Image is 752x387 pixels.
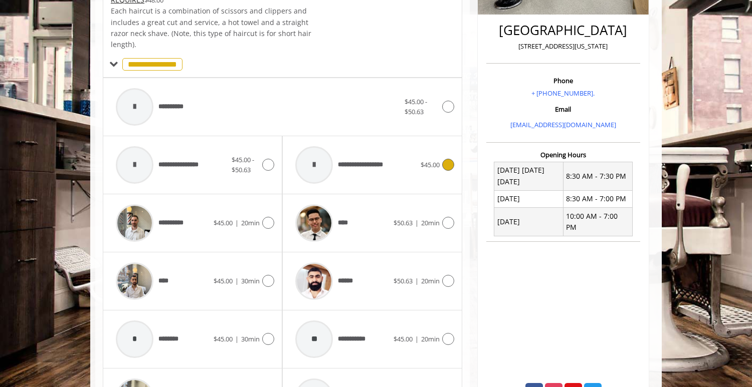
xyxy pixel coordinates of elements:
h3: Email [489,106,638,113]
span: 20min [241,218,260,227]
span: | [235,276,239,285]
td: [DATE] [DATE] [DATE] [494,162,563,190]
span: $45.00 [214,218,233,227]
td: [DATE] [494,190,563,207]
td: [DATE] [494,208,563,236]
td: 10:00 AM - 7:00 PM [563,208,632,236]
span: 20min [421,334,440,343]
span: $45.00 [421,160,440,169]
span: $45.00 [394,334,413,343]
span: 30min [241,334,260,343]
p: [STREET_ADDRESS][US_STATE] [489,41,638,52]
a: [EMAIL_ADDRESS][DOMAIN_NAME] [510,120,616,129]
span: $45.00 - $50.63 [232,155,254,175]
span: 20min [421,218,440,227]
span: | [415,218,419,227]
span: $45.00 [214,334,233,343]
span: Each haircut is a combination of scissors and clippers and includes a great cut and service, a ho... [111,6,311,49]
span: | [235,218,239,227]
h3: Phone [489,77,638,84]
td: 8:30 AM - 7:00 PM [563,190,632,207]
td: 8:30 AM - 7:30 PM [563,162,632,190]
span: $45.00 [214,276,233,285]
span: | [415,334,419,343]
span: | [235,334,239,343]
span: $50.63 [394,276,413,285]
span: | [415,276,419,285]
h3: Opening Hours [486,151,640,158]
span: $50.63 [394,218,413,227]
h2: [GEOGRAPHIC_DATA] [489,23,638,38]
a: + [PHONE_NUMBER]. [531,89,595,98]
span: 30min [241,276,260,285]
span: $45.00 - $50.63 [405,97,427,117]
span: 20min [421,276,440,285]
